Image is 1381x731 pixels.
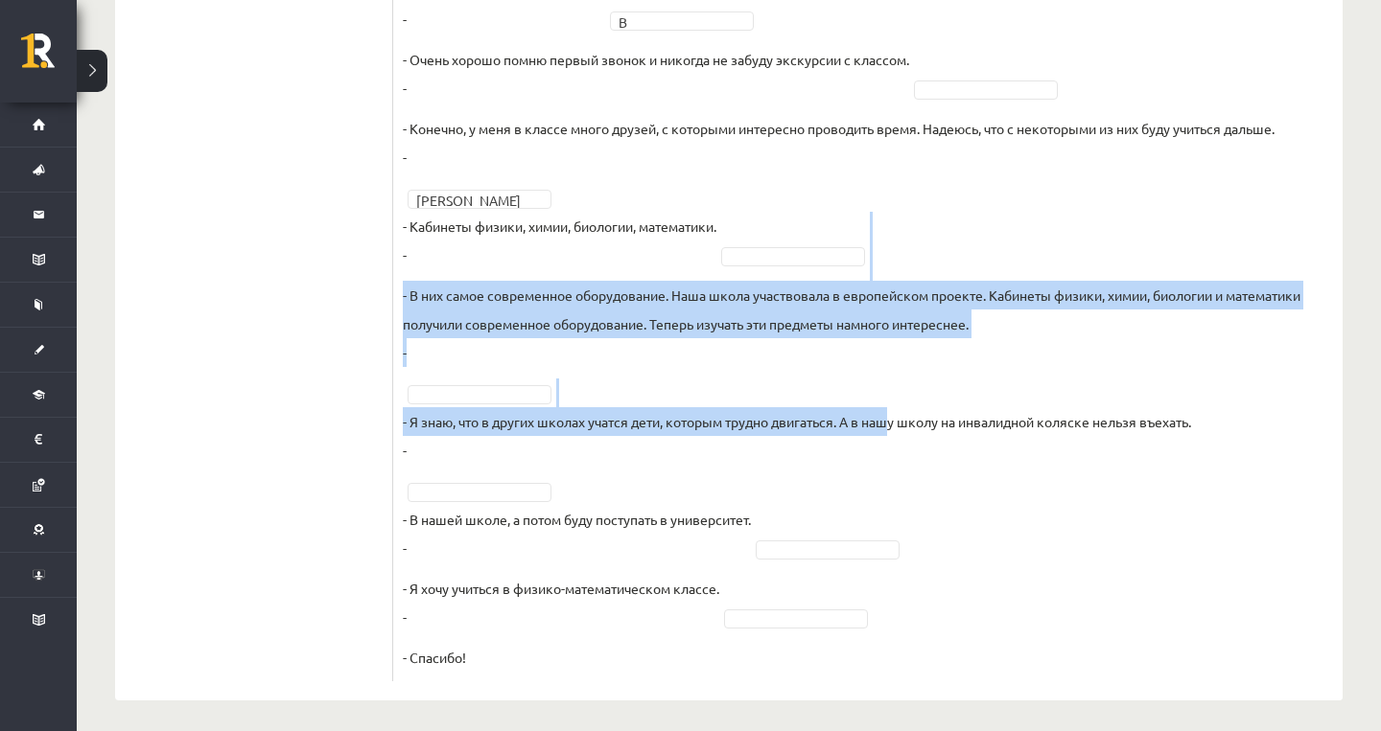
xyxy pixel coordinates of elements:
[403,574,719,631] p: - Я хочу учиться в физико-математическом классе. -
[403,114,1275,171] p: - Конечно, у меня в классе много друзей, с которыми интересно проводить время. Надеюсь, что с нек...
[21,34,77,81] a: Rīgas 1. Tālmācības vidusskola
[403,505,751,562] p: - В нашей школе, а потом буду поступать в университет. -
[610,11,754,31] a: В
[403,45,909,103] p: - Очень хорошо помню первый звонок и никогда не забуду экскурсии с классом. -
[403,281,1333,367] p: - В них самое современное оборудование. Наша школа участвовала в европейском проекте. Кабинеты фи...
[403,212,716,269] p: - Кабинеты физики, химии, биологии, математики. -
[619,12,728,32] span: В
[416,191,526,210] span: [PERSON_NAME]
[408,190,551,209] a: [PERSON_NAME]
[403,407,1191,465] p: - Я знаю, что в других школах учатся дети, которым трудно двигаться. А в нашу школу на инвалидной...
